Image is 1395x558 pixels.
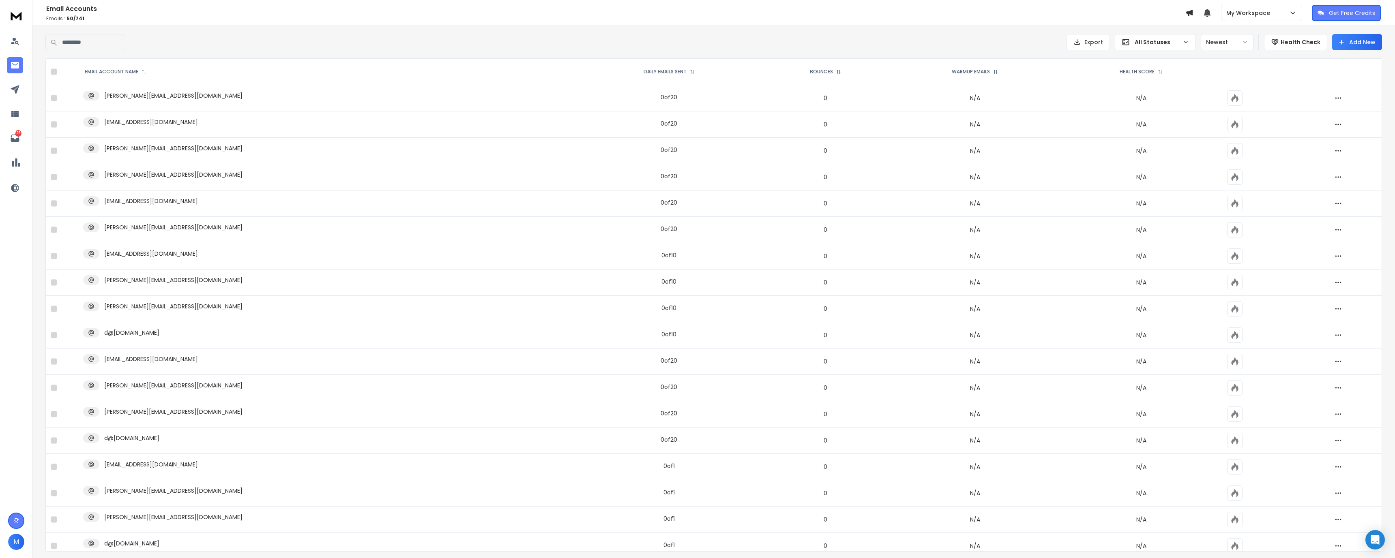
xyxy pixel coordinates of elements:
[104,434,159,442] p: d@[DOMAIN_NAME]
[1065,147,1217,155] p: N/A
[766,357,884,366] p: 0
[1332,34,1382,50] button: Add New
[8,8,24,23] img: logo
[661,251,676,259] div: 0 of 10
[766,94,884,102] p: 0
[663,488,675,496] div: 0 of 1
[661,172,677,180] div: 0 of 20
[661,330,676,338] div: 0 of 10
[889,348,1060,375] td: N/A
[1135,38,1179,46] p: All Statuses
[1281,38,1320,46] p: Health Check
[104,513,243,521] p: [PERSON_NAME][EMAIL_ADDRESS][DOMAIN_NAME]
[661,120,677,128] div: 0 of 20
[889,217,1060,243] td: N/A
[1365,530,1385,549] div: Open Intercom Messenger
[889,111,1060,138] td: N/A
[104,460,198,468] p: [EMAIL_ADDRESS][DOMAIN_NAME]
[104,539,159,547] p: d@[DOMAIN_NAME]
[766,410,884,418] p: 0
[1065,199,1217,207] p: N/A
[766,120,884,128] p: 0
[889,480,1060,507] td: N/A
[104,223,243,231] p: [PERSON_NAME][EMAIL_ADDRESS][DOMAIN_NAME]
[7,130,23,146] a: 8259
[663,515,675,523] div: 0 of 1
[661,304,676,312] div: 0 of 10
[889,507,1060,533] td: N/A
[104,118,198,126] p: [EMAIL_ADDRESS][DOMAIN_NAME]
[889,375,1060,401] td: N/A
[1312,5,1381,21] button: Get Free Credits
[8,534,24,550] button: M
[766,515,884,524] p: 0
[104,487,243,495] p: [PERSON_NAME][EMAIL_ADDRESS][DOMAIN_NAME]
[104,250,198,258] p: [EMAIL_ADDRESS][DOMAIN_NAME]
[104,302,243,310] p: [PERSON_NAME][EMAIL_ADDRESS][DOMAIN_NAME]
[661,278,676,286] div: 0 of 10
[661,146,677,154] div: 0 of 20
[1065,331,1217,339] p: N/A
[1065,278,1217,286] p: N/A
[661,225,677,233] div: 0 of 20
[766,173,884,181] p: 0
[1065,542,1217,550] p: N/A
[1065,463,1217,471] p: N/A
[104,408,243,416] p: [PERSON_NAME][EMAIL_ADDRESS][DOMAIN_NAME]
[889,269,1060,296] td: N/A
[889,85,1060,111] td: N/A
[644,68,687,75] p: DAILY EMAILS SENT
[1065,94,1217,102] p: N/A
[661,93,677,101] div: 0 of 20
[46,4,1185,14] h1: Email Accounts
[67,15,84,22] span: 50 / 741
[889,164,1060,190] td: N/A
[889,296,1060,322] td: N/A
[661,199,677,207] div: 0 of 20
[1264,34,1327,50] button: Health Check
[104,92,243,100] p: [PERSON_NAME][EMAIL_ADDRESS][DOMAIN_NAME]
[889,401,1060,428] td: N/A
[766,305,884,313] p: 0
[104,144,243,152] p: [PERSON_NAME][EMAIL_ADDRESS][DOMAIN_NAME]
[766,542,884,550] p: 0
[1065,489,1217,497] p: N/A
[766,489,884,497] p: 0
[661,383,677,391] div: 0 of 20
[661,409,677,417] div: 0 of 20
[104,276,243,284] p: [PERSON_NAME][EMAIL_ADDRESS][DOMAIN_NAME]
[766,463,884,471] p: 0
[766,199,884,207] p: 0
[1226,9,1273,17] p: My Workspace
[1065,384,1217,392] p: N/A
[104,197,198,205] p: [EMAIL_ADDRESS][DOMAIN_NAME]
[1065,305,1217,313] p: N/A
[46,15,1185,22] p: Emails :
[766,147,884,155] p: 0
[661,436,677,444] div: 0 of 20
[766,226,884,234] p: 0
[85,68,146,75] div: EMAIL ACCOUNT NAME
[104,381,243,389] p: [PERSON_NAME][EMAIL_ADDRESS][DOMAIN_NAME]
[810,68,833,75] p: BOUNCES
[766,252,884,260] p: 0
[766,278,884,286] p: 0
[889,243,1060,269] td: N/A
[889,138,1060,164] td: N/A
[1065,173,1217,181] p: N/A
[104,355,198,363] p: [EMAIL_ADDRESS][DOMAIN_NAME]
[1066,34,1110,50] button: Export
[1065,357,1217,366] p: N/A
[663,462,675,470] div: 0 of 1
[663,541,675,549] div: 0 of 1
[1065,226,1217,234] p: N/A
[766,331,884,339] p: 0
[661,357,677,365] div: 0 of 20
[889,322,1060,348] td: N/A
[766,384,884,392] p: 0
[889,428,1060,454] td: N/A
[1065,515,1217,524] p: N/A
[104,329,159,337] p: d@[DOMAIN_NAME]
